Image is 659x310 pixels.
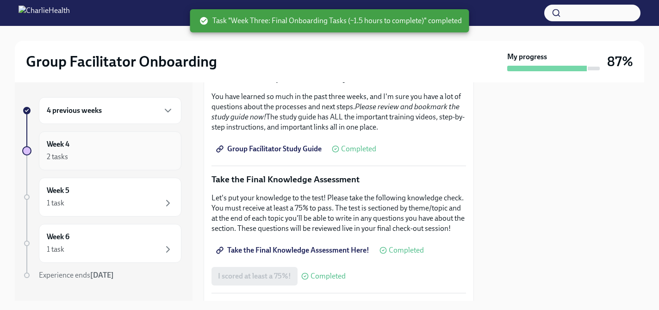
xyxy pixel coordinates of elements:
h6: Week 4 [47,139,69,149]
p: Take the Final Knowledge Assessment [211,174,466,186]
span: Take the Final Knowledge Assessment Here! [218,246,369,255]
span: Completed [311,273,346,280]
a: Group Facilitator Study Guide [211,140,328,158]
div: 4 previous weeks [39,97,181,124]
h6: 4 previous weeks [47,105,102,116]
h3: 87% [607,53,633,70]
p: You have learned so much in the past three weeks, and I'm sure you have a lot of questions about ... [211,92,466,132]
h2: Group Facilitator Onboarding [26,52,217,71]
strong: My progress [507,52,547,62]
span: Task "Week Three: Final Onboarding Tasks (~1.5 hours to complete)" completed [199,16,462,26]
span: Completed [389,247,424,254]
a: Take the Final Knowledge Assessment Here! [211,241,376,260]
div: 1 task [47,244,64,254]
span: Completed [341,145,376,153]
a: Week 42 tasks [22,131,181,170]
span: Experience ends [39,271,114,279]
a: Week 51 task [22,178,181,217]
strong: [DATE] [90,271,114,279]
h6: Week 5 [47,186,69,196]
span: Group Facilitator Study Guide [218,144,322,154]
div: 1 task [47,198,64,208]
p: Let's put your knowledge to the test! Please take the following knowledge check. You must receive... [211,193,466,234]
a: Week 61 task [22,224,181,263]
div: 2 tasks [47,152,68,162]
img: CharlieHealth [19,6,70,20]
h6: Week 6 [47,232,69,242]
